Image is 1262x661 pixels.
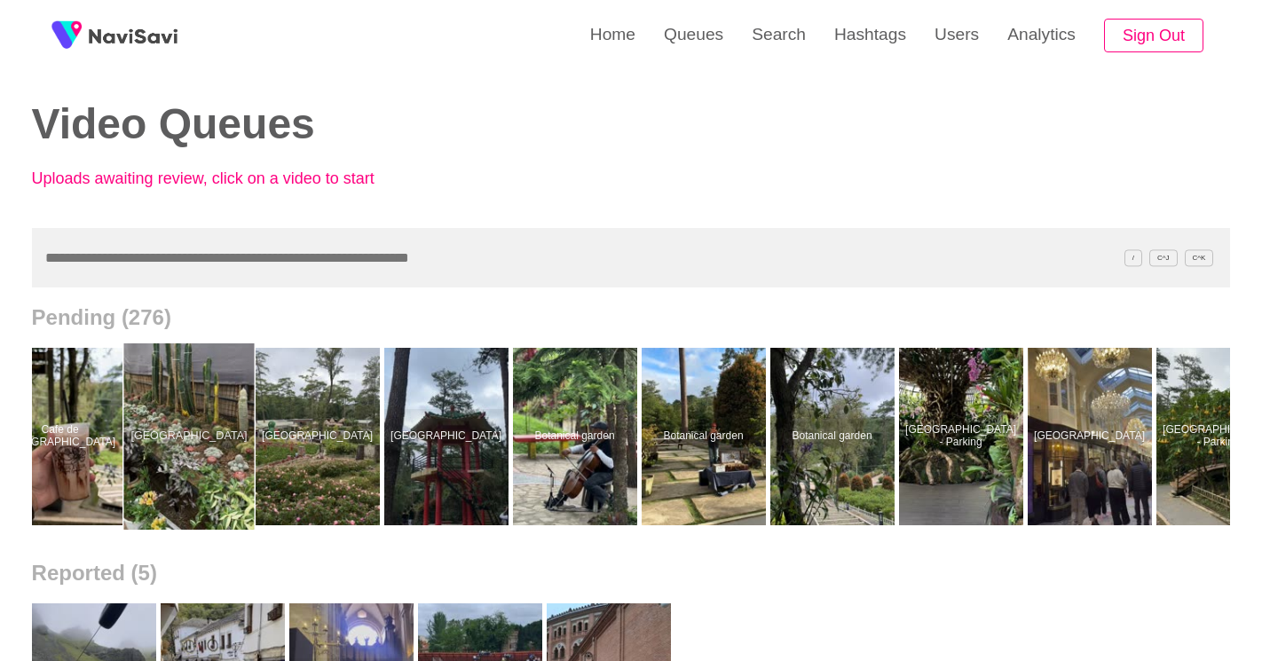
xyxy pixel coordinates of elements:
span: / [1124,249,1142,266]
a: [GEOGRAPHIC_DATA]Baguio Botanical Garden [127,348,256,525]
a: [GEOGRAPHIC_DATA]Burlington Arcade [1028,348,1156,525]
img: fireSpot [44,13,89,58]
button: Sign Out [1104,19,1203,53]
a: [GEOGRAPHIC_DATA] - ParkingBaguio Botanical Garden - Parking [899,348,1028,525]
h2: Reported (5) [32,561,1231,586]
a: Botanical gardenBotanical garden [770,348,899,525]
p: Uploads awaiting review, click on a video to start [32,169,422,188]
a: [GEOGRAPHIC_DATA]Baguio Botanical Garden [384,348,513,525]
h2: Pending (276) [32,305,1231,330]
img: fireSpot [89,27,177,44]
span: C^K [1185,249,1214,266]
span: C^J [1149,249,1178,266]
a: Botanical gardenBotanical garden [642,348,770,525]
h2: Video Queues [32,101,604,148]
a: [GEOGRAPHIC_DATA]Baguio Botanical Garden [256,348,384,525]
a: Botanical gardenBotanical garden [513,348,642,525]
